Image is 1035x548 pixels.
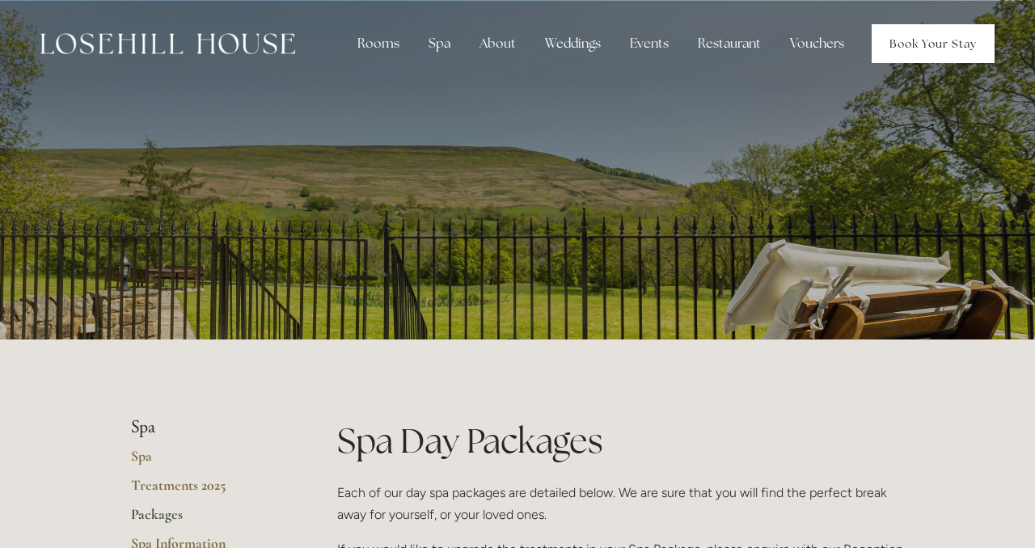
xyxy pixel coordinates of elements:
div: Events [617,27,682,60]
h1: Spa Day Packages [337,417,904,465]
a: Book Your Stay [872,24,995,63]
a: Spa [131,447,285,476]
p: Each of our day spa packages are detailed below. We are sure that you will find the perfect break... [337,482,904,525]
img: Losehill House [40,33,295,54]
a: Treatments 2025 [131,476,285,505]
div: Restaurant [685,27,774,60]
a: Packages [131,505,285,534]
li: Spa [131,417,285,438]
a: Vouchers [777,27,857,60]
div: Weddings [532,27,614,60]
div: About [467,27,529,60]
div: Spa [416,27,463,60]
div: Rooms [344,27,412,60]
